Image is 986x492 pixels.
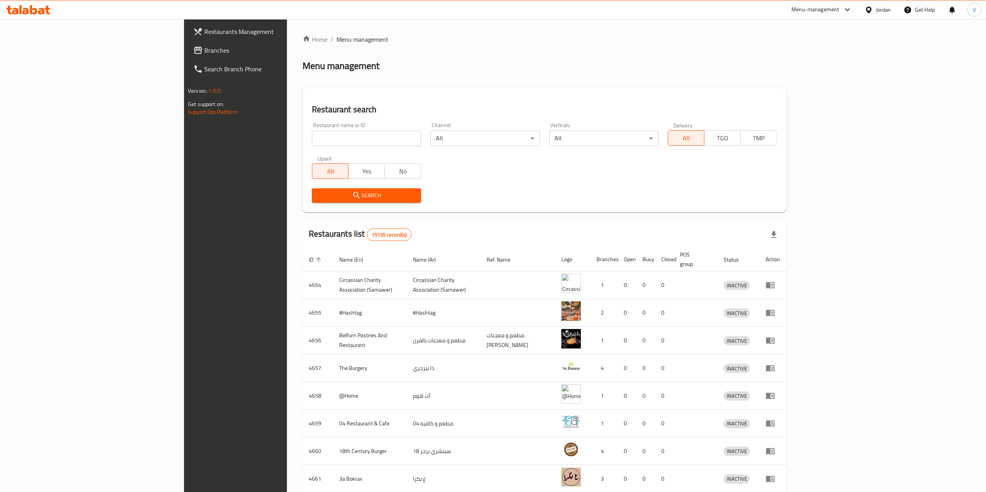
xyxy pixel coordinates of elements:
div: Menu [766,391,780,400]
td: مطعم و كافيه 04 [407,410,480,437]
td: 0 [655,271,674,299]
span: INACTIVE [724,447,750,456]
td: 0 [655,327,674,354]
div: Menu [766,363,780,373]
td: 4 [590,437,618,465]
td: 0 [618,410,636,437]
div: INACTIVE [724,474,750,484]
div: INACTIVE [724,391,750,401]
td: 1 [590,271,618,299]
td: 0 [636,437,655,465]
div: Menu [766,474,780,483]
span: 15135 record(s) [367,231,411,239]
td: 1 [590,327,618,354]
div: Menu-management [791,5,839,14]
img: #Hashtag [561,301,581,321]
span: Name (Ar) [413,255,446,264]
th: Open [618,248,636,271]
td: 04 Restaurant & Cafe [333,410,407,437]
td: 1 [590,410,618,437]
td: 0 [636,382,655,410]
td: 2 [590,299,618,327]
img: ​Circassian ​Charity ​Association​ (Samawer) [561,274,581,293]
span: All [315,166,345,177]
a: Branches [187,41,349,60]
div: Menu [766,280,780,290]
div: Menu [766,336,780,345]
td: The Burgery [333,354,407,382]
button: Search [312,188,421,203]
h2: Restaurants list [309,228,412,241]
td: مطعم و معجنات [PERSON_NAME] [480,327,555,354]
td: 0 [655,437,674,465]
button: All [312,163,349,179]
span: All [671,133,701,144]
td: 4 [590,354,618,382]
div: Export file [765,225,783,244]
td: 0 [636,299,655,327]
span: INACTIVE [724,364,750,373]
img: Belfurn Pastries And Restaurant [561,329,581,349]
div: All [549,131,659,146]
span: Branches [204,46,342,55]
a: Restaurants Management [187,22,349,41]
a: Search Branch Phone [187,60,349,78]
td: @Home [333,382,407,410]
button: TGO [704,130,741,146]
td: 0 [655,354,674,382]
td: 0 [655,299,674,327]
th: Branches [590,248,618,271]
div: Menu [766,308,780,317]
td: 0 [636,327,655,354]
button: No [384,163,421,179]
th: Action [759,248,786,271]
td: ذا بيرجري [407,354,480,382]
img: 04 Restaurant & Cafe [561,412,581,432]
span: TMP [744,133,774,144]
div: INACTIVE [724,308,750,318]
div: Jordan [876,5,891,14]
td: 0 [636,271,655,299]
div: Menu [766,419,780,428]
img: @Home [561,384,581,404]
span: ID [309,255,324,264]
nav: breadcrumb [303,35,786,44]
span: INACTIVE [724,336,750,345]
td: 0 [618,271,636,299]
div: All [430,131,540,146]
td: 0 [636,354,655,382]
button: TMP [740,130,777,146]
td: ​Circassian ​Charity ​Association​ (Samawer) [333,271,407,299]
td: 0 [655,382,674,410]
a: Support.OpsPlatform [188,107,237,117]
td: 0 [618,327,636,354]
td: 18th Century Burger [333,437,407,465]
td: Belfurn Pastries And Restaurant [333,327,407,354]
input: Search for restaurant name or ID.. [312,131,421,146]
button: All [668,130,705,146]
img: 18th Century Burger [561,440,581,459]
label: Upsell [317,156,332,161]
span: No [388,166,418,177]
td: #Hashtag [333,299,407,327]
td: 1 [590,382,618,410]
button: Yes [348,163,385,179]
span: Version: [188,86,207,96]
td: ​Circassian ​Charity ​Association​ (Samawer) [407,271,480,299]
span: Ref. Name [487,255,520,264]
td: آت هوم [407,382,480,410]
td: 18 سينشري برجر [407,437,480,465]
span: Menu management [336,35,388,44]
span: V [973,5,976,14]
label: Delivery [673,122,693,128]
span: TGO [708,133,738,144]
td: 0 [618,354,636,382]
h2: Restaurant search [312,104,777,115]
div: Menu [766,446,780,456]
span: Status [724,255,749,264]
span: Restaurants Management [204,27,342,36]
span: POS group [680,250,708,269]
td: 0 [618,299,636,327]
